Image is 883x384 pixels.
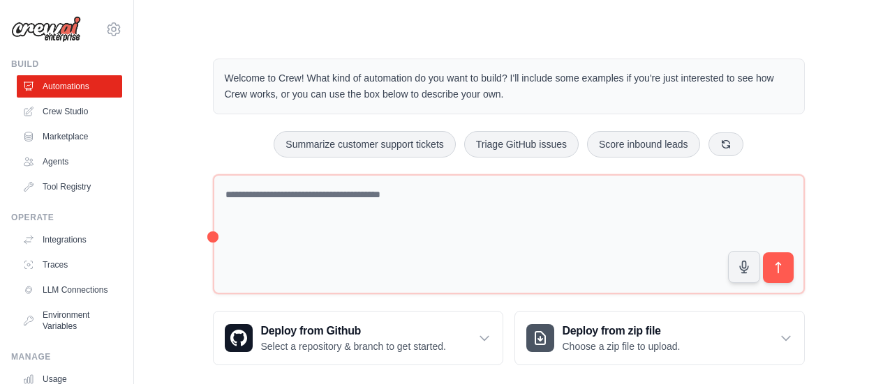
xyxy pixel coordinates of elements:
[840,256,851,267] button: Close walkthrough
[616,299,833,344] p: Describe the automation you want to build, select an example option, or use the microphone to spe...
[563,339,681,353] p: Choose a zip file to upload.
[11,16,81,43] img: Logo
[11,212,122,223] div: Operate
[261,323,446,339] h3: Deploy from Github
[627,259,655,270] span: Step 1
[17,279,122,301] a: LLM Connections
[563,323,681,339] h3: Deploy from zip file
[616,275,833,293] h3: Create an automation
[17,176,122,198] a: Tool Registry
[17,100,122,123] a: Crew Studio
[17,304,122,337] a: Environment Variables
[464,131,579,158] button: Triage GitHub issues
[11,59,122,70] div: Build
[225,70,793,102] p: Welcome to Crew! What kind of automation do you want to build? I'll include some examples if you'...
[17,229,122,251] a: Integrations
[274,131,455,158] button: Summarize customer support tickets
[17,75,122,98] a: Automations
[261,339,446,353] p: Select a repository & branch to get started.
[17,254,122,276] a: Traces
[587,131,700,158] button: Score inbound leads
[17,125,122,148] a: Marketplace
[11,351,122,362] div: Manage
[17,151,122,173] a: Agents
